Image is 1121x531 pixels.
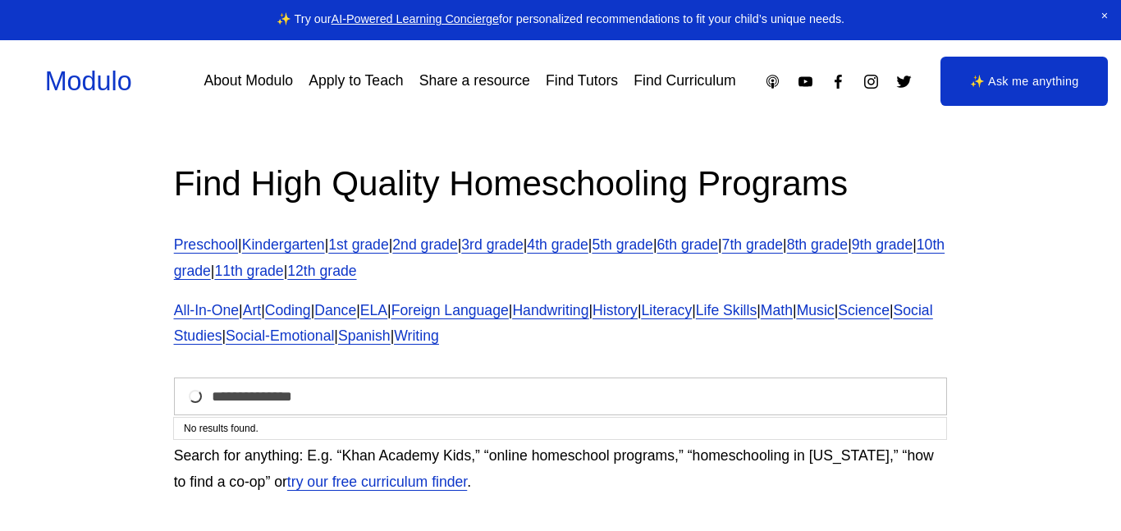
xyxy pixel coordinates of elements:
a: Social-Emotional [226,327,334,344]
a: Instagram [862,73,880,90]
a: 2nd grade [392,236,457,253]
a: Art [243,302,262,318]
a: Find Tutors [546,67,618,96]
h2: Find High Quality Homeschooling Programs [174,161,948,206]
a: Dance [314,302,356,318]
input: Search [174,378,948,415]
a: Math [761,302,793,318]
a: 7th grade [722,236,783,253]
a: Science [838,302,890,318]
a: Handwriting [512,302,588,318]
a: YouTube [797,73,814,90]
a: 9th grade [852,236,913,253]
a: Kindergarten [242,236,325,253]
a: Foreign Language [391,302,509,318]
a: Share a resource [419,67,530,96]
a: 4th grade [527,236,588,253]
a: 5th grade [592,236,652,253]
p: Search for anything: E.g. “Khan Academy Kids,” “online homeschool programs,” “homeschooling in [U... [174,443,948,496]
a: try our free curriculum finder [287,474,467,490]
a: Preschool [174,236,238,253]
a: Twitter [895,73,913,90]
a: Apple Podcasts [764,73,781,90]
a: 12th grade [287,263,356,279]
a: Facebook [830,73,847,90]
a: Literacy [641,302,692,318]
a: 1st grade [328,236,389,253]
a: Modulo [45,66,132,96]
a: 8th grade [787,236,848,253]
a: Social Studies [174,302,933,345]
a: Music [797,302,835,318]
a: 6th grade [657,236,718,253]
a: AI-Powered Learning Concierge [332,12,499,25]
a: All-In-One [174,302,239,318]
a: 3rd grade [461,236,523,253]
a: Life Skills [696,302,757,318]
a: Writing [394,327,439,344]
a: 11th grade [214,263,283,279]
a: About Modulo [204,67,293,96]
a: 10th grade [174,236,945,279]
a: ✨ Ask me anything [940,57,1108,106]
a: History [593,302,638,318]
a: ELA [360,302,387,318]
a: Apply to Teach [309,67,403,96]
div: No results found. [174,418,946,439]
p: | | | | | | | | | | | | | | | | [174,298,948,350]
a: Coding [265,302,311,318]
a: Spanish [338,327,391,344]
a: Find Curriculum [634,67,735,96]
p: | | | | | | | | | | | | | [174,232,948,285]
